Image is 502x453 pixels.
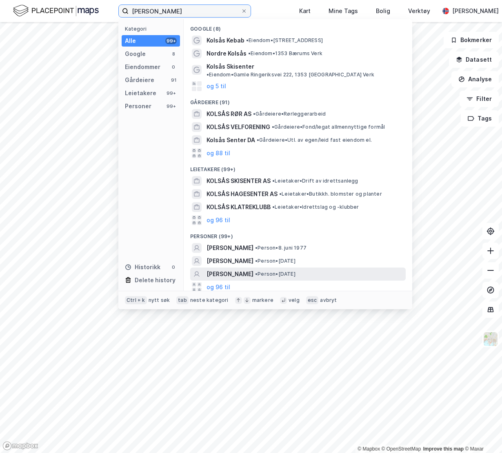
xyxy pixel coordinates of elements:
button: Analyse [451,71,499,87]
div: Leietakere [125,88,156,98]
div: markere [252,297,273,303]
input: Søk på adresse, matrikkel, gårdeiere, leietakere eller personer [129,5,241,17]
span: Eiendom • Gamle Ringeriksvei 222, 1353 [GEOGRAPHIC_DATA] Verk [207,71,374,78]
span: • [272,124,274,130]
span: Gårdeiere • Utl. av egen/leid fast eiendom el. [257,137,372,143]
span: Person • [DATE] [255,258,295,264]
div: 0 [170,64,177,70]
a: Improve this map [423,446,464,452]
div: Historikk [125,262,160,272]
div: 99+ [165,90,177,96]
span: Nordre Kolsås [207,49,247,58]
div: 0 [170,264,177,270]
span: • [255,271,258,277]
div: Kontrollprogram for chat [461,414,502,453]
div: Delete history [135,275,175,285]
span: Leietaker • Drift av idrettsanlegg [272,178,358,184]
span: Leietaker • Butikkh. blomster og planter [279,191,382,197]
span: KOLSÅS RØR AS [207,109,251,119]
div: Bolig [376,6,390,16]
span: • [255,245,258,251]
span: • [279,191,282,197]
button: Bokmerker [444,32,499,48]
div: velg [289,297,300,303]
div: 99+ [165,38,177,44]
div: 8 [170,51,177,57]
span: Kolsås Kebab [207,36,244,45]
span: Gårdeiere • Fond/legat allmennyttige formål [272,124,385,130]
a: Mapbox homepage [2,441,38,451]
span: Eiendom • [STREET_ADDRESS] [246,37,323,44]
span: [PERSON_NAME] [207,269,253,279]
span: KOLSÅS KLATREKLUBB [207,202,271,212]
span: • [246,37,249,43]
span: • [272,204,275,210]
span: KOLSÅS SKISENTER AS [207,176,271,186]
span: Leietaker • Idrettslag og -klubber [272,204,359,210]
span: Kolsås Senter DA [207,135,255,145]
img: Z [483,331,498,347]
button: Filter [460,91,499,107]
div: tab [176,296,189,304]
div: Alle [125,36,136,46]
button: Tags [461,110,499,127]
div: nytt søk [149,297,170,303]
span: [PERSON_NAME] [207,243,253,253]
img: logo.f888ab2527a4732fd821a326f86c7f29.svg [13,4,99,18]
span: • [248,50,251,56]
div: 91 [170,77,177,83]
div: avbryt [320,297,337,303]
button: og 88 til [207,148,230,158]
div: Kategori [125,26,180,32]
span: • [257,137,259,143]
span: Person • [DATE] [255,271,295,277]
span: • [253,111,255,117]
div: Eiendommer [125,62,160,72]
span: Eiendom • 1353 Bærums Verk [248,50,322,57]
div: Google [125,49,146,59]
a: OpenStreetMap [382,446,421,452]
span: [PERSON_NAME] [207,256,253,266]
span: KOLSÅS VELFORENING [207,122,270,132]
div: Google (8) [184,19,412,34]
span: KOLSÅS HAGESENTER AS [207,189,278,199]
div: Kart [299,6,311,16]
a: Mapbox [358,446,380,452]
div: Personer (99+) [184,227,412,241]
div: Mine Tags [329,6,358,16]
iframe: Chat Widget [461,414,502,453]
span: • [255,258,258,264]
div: Ctrl + k [125,296,147,304]
span: Kolsås Skisenter [207,62,254,71]
div: Verktøy [408,6,430,16]
div: esc [306,296,319,304]
div: [PERSON_NAME] [452,6,499,16]
div: Gårdeiere [125,75,154,85]
span: Person • 8. juni 1977 [255,245,307,251]
div: neste kategori [190,297,229,303]
button: og 96 til [207,282,230,292]
button: Datasett [449,51,499,68]
button: og 96 til [207,215,230,225]
div: Personer [125,101,151,111]
div: Leietakere (99+) [184,160,412,174]
button: og 5 til [207,81,226,91]
div: 99+ [165,103,177,109]
span: Gårdeiere • Rørleggerarbeid [253,111,326,117]
span: • [272,178,275,184]
div: Gårdeiere (91) [184,93,412,107]
span: • [207,71,209,78]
